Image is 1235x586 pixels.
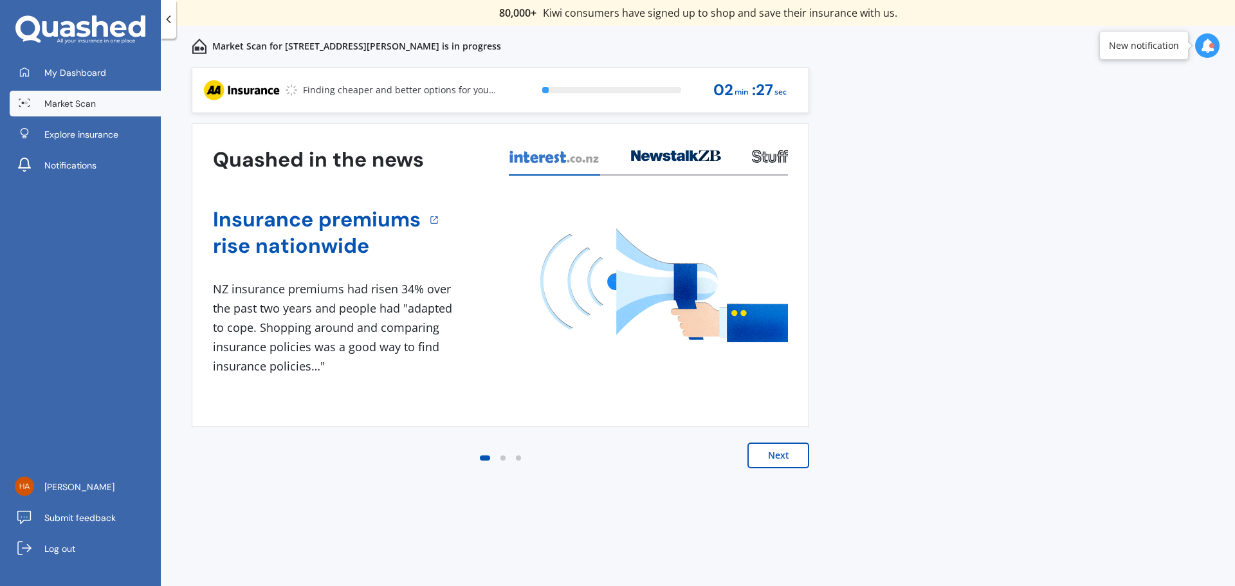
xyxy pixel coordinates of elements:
img: 7f3496e5c04eb923ff40dc47748787d3 [15,477,34,496]
span: Explore insurance [44,128,118,141]
span: 02 [713,82,733,99]
a: Notifications [10,152,161,178]
a: My Dashboard [10,60,161,86]
p: Market Scan for [STREET_ADDRESS][PERSON_NAME] is in progress [212,40,501,53]
a: Market Scan [10,91,161,116]
a: Explore insurance [10,122,161,147]
img: home-and-contents.b802091223b8502ef2dd.svg [192,39,207,54]
span: min [735,84,749,101]
div: New notification [1109,39,1179,52]
span: Notifications [44,159,96,172]
div: NZ insurance premiums had risen 34% over the past two years and people had "adapted to cope. Shop... [213,280,457,376]
a: rise nationwide [213,233,421,259]
img: media image [540,228,788,342]
a: [PERSON_NAME] [10,474,161,500]
span: Log out [44,542,75,555]
span: Market Scan [44,97,96,110]
span: sec [774,84,787,101]
span: [PERSON_NAME] [44,481,114,493]
a: Log out [10,536,161,562]
span: Submit feedback [44,511,116,524]
button: Next [747,443,809,468]
a: Submit feedback [10,505,161,531]
h3: Quashed in the news [213,147,424,173]
p: Finding cheaper and better options for you... [303,84,496,96]
span: My Dashboard [44,66,106,79]
a: Insurance premiums [213,206,421,233]
span: : 27 [752,82,773,99]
